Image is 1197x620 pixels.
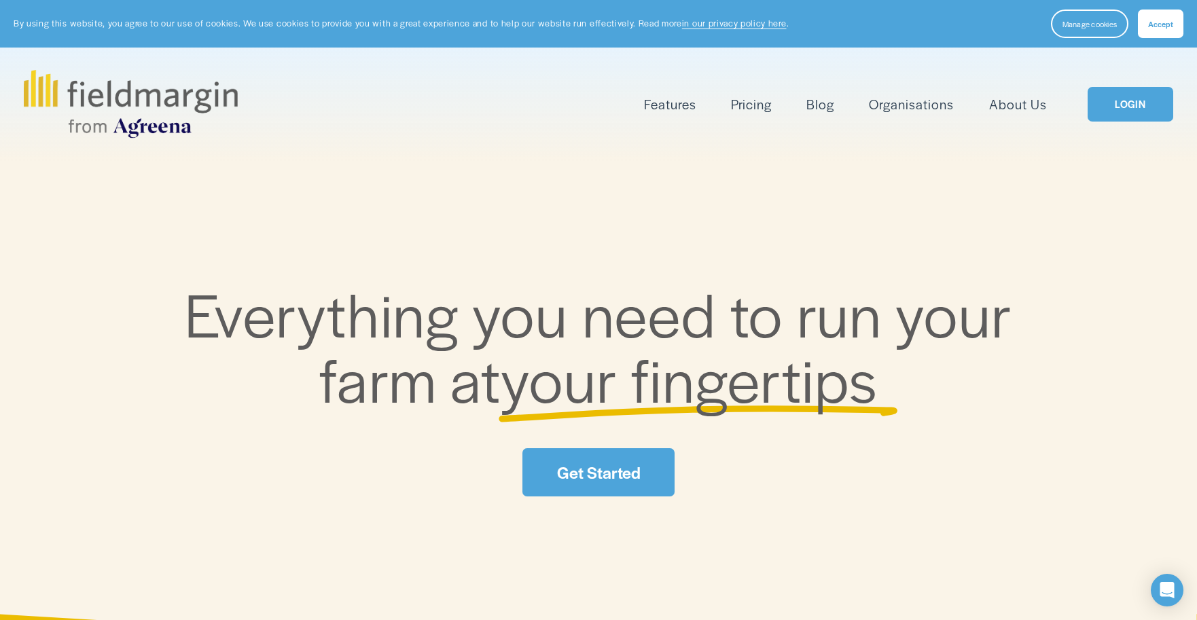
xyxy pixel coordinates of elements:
span: Everything you need to run your farm at [185,270,1026,420]
a: in our privacy policy here [682,17,787,29]
span: your fingertips [501,335,878,420]
span: Features [644,94,696,114]
a: Get Started [522,448,675,496]
a: folder dropdown [644,93,696,115]
a: Blog [806,93,834,115]
span: Accept [1148,18,1173,29]
p: By using this website, you agree to our use of cookies. We use cookies to provide you with a grea... [14,17,789,30]
a: LOGIN [1088,87,1173,122]
button: Manage cookies [1051,10,1128,38]
img: fieldmargin.com [24,70,237,138]
div: Open Intercom Messenger [1151,574,1183,606]
a: Pricing [731,93,772,115]
span: Manage cookies [1062,18,1117,29]
button: Accept [1138,10,1183,38]
a: Organisations [869,93,954,115]
a: About Us [989,93,1047,115]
